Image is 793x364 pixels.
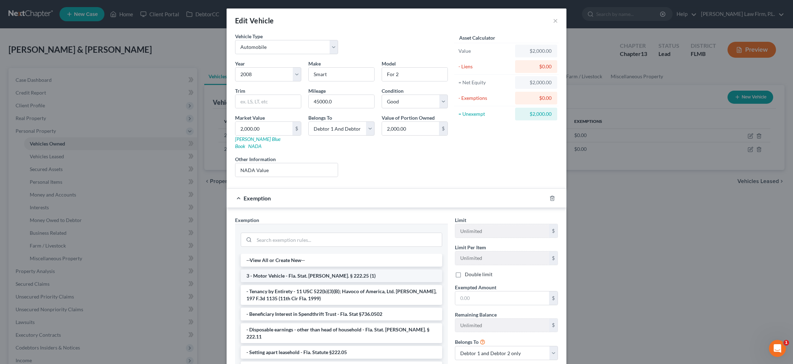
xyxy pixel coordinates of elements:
[235,87,245,95] label: Trim
[521,47,552,55] div: $2,000.00
[458,63,512,70] div: - Liens
[235,163,338,177] input: (optional)
[241,285,442,305] li: - Tenancy by Entirety - 11 USC 522(b)(3)(B); Havoco of America, Ltd. [PERSON_NAME], 197 F.3d 1135...
[769,340,786,357] iframe: Intercom live chat
[292,122,301,135] div: $
[455,311,497,318] label: Remaining Balance
[382,68,447,81] input: ex. Altima
[241,308,442,320] li: - Beneficiary Interest in Spendthrift Trust - Fla. Stat §736.0502
[521,95,552,102] div: $0.00
[241,254,442,267] li: --View All or Create New--
[549,319,558,332] div: $
[455,339,479,345] span: Belongs To
[235,114,265,121] label: Market Value
[455,291,549,305] input: 0.00
[458,79,512,86] div: = Net Equity
[235,60,245,67] label: Year
[248,143,262,149] a: NADA
[382,60,396,67] label: Model
[549,224,558,238] div: $
[309,95,374,108] input: --
[521,79,552,86] div: $2,000.00
[241,323,442,343] li: - Disposable earnings - other than head of household - Fla. Stat. [PERSON_NAME]. § 222.11
[382,114,435,121] label: Value of Portion Owned
[455,284,496,290] span: Exempted Amount
[455,319,549,332] input: --
[458,95,512,102] div: - Exemptions
[382,87,404,95] label: Condition
[465,271,492,278] label: Double limit
[458,47,512,55] div: Value
[458,110,512,118] div: = Unexempt
[235,16,274,25] div: Edit Vehicle
[783,340,789,346] span: 1
[244,195,271,201] span: Exemption
[254,233,442,246] input: Search exemption rules...
[459,34,495,41] label: Asset Calculator
[309,68,374,81] input: ex. Nissan
[455,217,466,223] span: Limit
[308,115,332,121] span: Belongs To
[235,33,263,40] label: Vehicle Type
[235,155,276,163] label: Other Information
[235,122,292,135] input: 0.00
[241,346,442,359] li: - Setting apart leasehold - Fla. Statute §222.05
[455,244,486,251] label: Limit Per Item
[235,95,301,108] input: ex. LS, LT, etc
[549,251,558,265] div: $
[549,291,558,305] div: $
[521,110,552,118] div: $2,000.00
[521,63,552,70] div: $0.00
[439,122,447,135] div: $
[241,269,442,282] li: 3 - Motor Vehicle - Fla. Stat. [PERSON_NAME]. § 222.25 (1)
[308,61,321,67] span: Make
[455,251,549,265] input: --
[235,217,259,223] span: Exemption
[455,224,549,238] input: --
[382,122,439,135] input: 0.00
[235,136,280,149] a: [PERSON_NAME] Blue Book
[308,87,326,95] label: Mileage
[553,16,558,25] button: ×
